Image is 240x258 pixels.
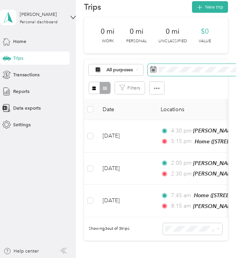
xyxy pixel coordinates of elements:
[96,185,154,217] td: [DATE]
[126,38,147,44] p: Personal
[166,27,180,36] span: 0 mi
[130,27,144,36] span: 0 mi
[101,27,115,36] span: 0 mi
[171,170,190,178] span: 2:30 pm
[96,120,154,153] td: [DATE]
[3,248,39,255] button: Help center
[96,99,154,120] th: Date
[192,1,228,13] button: New trip
[13,121,31,128] span: Settings
[13,88,29,95] span: Reports
[13,55,23,62] span: Trips
[102,38,114,44] p: Work
[20,20,58,24] div: Personal dashboard
[201,27,209,36] span: $0
[96,153,154,185] td: [DATE]
[171,137,192,146] span: 5:15 pm
[13,105,41,112] span: Data exports
[106,67,133,72] span: All purposes
[13,38,26,45] span: Home
[197,215,240,258] iframe: Everlance-gr Chat Button Frame
[13,71,39,78] span: Transactions
[171,127,190,135] span: 4:30 pm
[171,202,190,210] span: 8:15 am
[20,11,68,18] div: [PERSON_NAME]
[158,38,187,44] p: Unclassified
[84,226,130,232] span: Showing 3 out of 3 trips
[115,82,145,94] button: Filters
[171,191,191,200] span: 7:45 am
[84,3,101,10] h1: Trips
[199,38,211,44] p: Value
[171,159,190,167] span: 2:00 pm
